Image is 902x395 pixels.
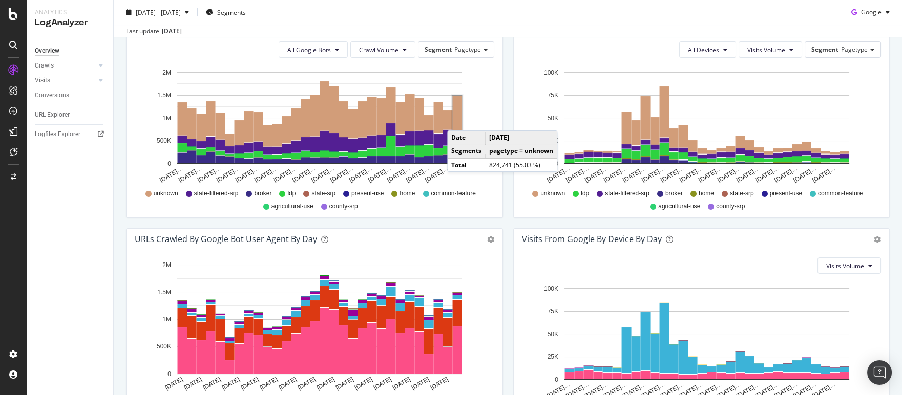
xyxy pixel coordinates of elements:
[605,189,649,198] span: state-filtered-srp
[716,202,745,211] span: county-srp
[448,144,486,158] td: Segments
[353,376,374,391] text: [DATE]
[874,236,881,243] div: gear
[35,46,59,56] div: Overview
[400,189,415,198] span: home
[287,189,296,198] span: ldp
[254,189,271,198] span: broker
[334,376,355,391] text: [DATE]
[487,236,494,243] div: gear
[221,376,241,391] text: [DATE]
[217,8,246,16] span: Segments
[688,46,719,54] span: All Devices
[316,376,336,391] text: [DATE]
[811,45,838,54] span: Segment
[350,41,415,58] button: Crawl Volume
[486,144,557,158] td: pagetype = unknown
[183,376,203,391] text: [DATE]
[162,27,182,36] div: [DATE]
[35,129,80,140] div: Logfiles Explorer
[35,90,69,101] div: Conversions
[35,90,106,101] a: Conversions
[311,189,335,198] span: state-srp
[35,46,106,56] a: Overview
[522,234,662,244] div: Visits From Google By Device By Day
[157,92,171,99] text: 1.5M
[448,158,486,171] td: Total
[454,45,481,54] span: Pagetype
[817,257,881,274] button: Visits Volume
[194,189,239,198] span: state-filtered-srp
[847,4,894,20] button: Google
[164,376,184,391] text: [DATE]
[425,45,452,54] span: Segment
[329,202,358,211] span: county-srp
[841,45,868,54] span: Pagetype
[540,189,565,198] span: unknown
[547,353,558,360] text: 25K
[162,316,171,323] text: 1M
[547,92,558,99] text: 75K
[136,8,181,16] span: [DATE] - [DATE]
[522,66,878,185] svg: A chart.
[157,289,171,296] text: 1.5M
[448,131,486,144] td: Date
[162,69,171,76] text: 2M
[372,376,393,391] text: [DATE]
[818,189,863,198] span: common-feature
[658,202,700,211] span: agricultural-use
[679,41,736,58] button: All Devices
[826,261,864,270] span: Visits Volume
[35,109,106,120] a: URL Explorer
[35,60,54,71] div: Crawls
[240,376,260,391] text: [DATE]
[747,46,785,54] span: Visits Volume
[202,4,250,20] button: Segments
[555,376,558,383] text: 0
[271,202,313,211] span: agricultural-use
[739,41,802,58] button: Visits Volume
[167,370,171,378] text: 0
[157,137,171,144] text: 500K
[135,66,491,185] svg: A chart.
[202,376,222,391] text: [DATE]
[167,160,171,167] text: 0
[278,376,298,391] text: [DATE]
[429,376,450,391] text: [DATE]
[547,115,558,122] text: 50K
[730,189,754,198] span: state-srp
[543,285,558,292] text: 100K
[259,376,279,391] text: [DATE]
[126,27,182,36] div: Last update
[665,189,683,198] span: broker
[486,158,557,171] td: 824,741 (55.03 %)
[35,75,50,86] div: Visits
[547,331,558,338] text: 50K
[35,75,96,86] a: Visits
[410,376,431,391] text: [DATE]
[351,189,384,198] span: present-use
[135,234,317,244] div: URLs Crawled by Google bot User Agent By Day
[122,4,193,20] button: [DATE] - [DATE]
[287,46,331,54] span: All Google Bots
[581,189,589,198] span: ldp
[162,115,171,122] text: 1M
[297,376,317,391] text: [DATE]
[431,189,476,198] span: common-feature
[154,189,178,198] span: unknown
[157,343,171,350] text: 500K
[35,60,96,71] a: Crawls
[162,261,171,269] text: 2M
[35,129,106,140] a: Logfiles Explorer
[770,189,802,198] span: present-use
[861,8,882,16] span: Google
[35,17,105,29] div: LogAnalyzer
[547,308,558,315] text: 75K
[279,41,348,58] button: All Google Bots
[486,131,557,144] td: [DATE]
[35,109,70,120] div: URL Explorer
[543,69,558,76] text: 100K
[359,46,398,54] span: Crawl Volume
